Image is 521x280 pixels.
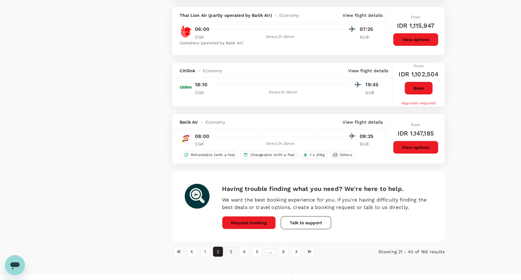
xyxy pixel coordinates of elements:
span: Approval required [401,101,436,105]
button: View options [393,141,438,154]
p: View flight details [343,12,383,18]
p: Showing 21 - 40 of 166 results [354,249,445,255]
div: Refundable (with a fee) [181,151,237,159]
p: View flight details [343,119,383,125]
p: 08:00 [195,133,209,140]
button: Book [404,82,433,95]
h6: IDR 1,102,504 [399,69,438,79]
span: + 1 [332,152,338,158]
div: 1 x 20kg [300,151,327,159]
p: SUB [365,89,381,96]
span: - [272,12,279,18]
button: Go to last page [304,247,314,257]
button: Go to page 5 [252,247,262,257]
p: CGK [195,34,210,40]
button: Go to previous page [187,247,197,257]
span: - [198,119,205,125]
div: +1Others [330,151,355,159]
button: View options [393,33,438,46]
span: From [414,64,423,68]
button: page 2 [213,247,223,257]
h6: Having trouble finding what you need? We're here to help. [222,184,432,194]
p: 18:10 [195,81,207,88]
img: ID [180,132,192,145]
p: CGK [195,141,210,147]
span: Thai Lion Air (partly operated by Batik Air) [180,12,272,18]
button: Go to page 3 [226,247,236,257]
span: Economy [279,12,299,18]
p: CGK [195,89,210,96]
span: 1 x 20kg [307,152,327,158]
p: SUB [360,34,375,40]
div: Direct , 1h 25min [214,34,346,40]
iframe: Button to launch messaging window [5,255,25,275]
p: 19:45 [365,81,381,88]
p: View flight details [348,68,388,74]
div: Direct , 1h 35min [214,89,352,96]
div: Direct , 1h 25min [214,141,346,147]
nav: pagination navigation [172,247,354,257]
p: 09:25 [360,133,375,140]
button: Go to page 4 [239,247,249,257]
span: Citilink [180,68,195,74]
h6: IDR 1,115,947 [397,21,435,31]
span: Economy [205,119,225,125]
p: We want the best booking experience for you. If you're having difficulty finding the best deals o... [222,196,432,211]
div: Changeable (with a fee) [241,151,297,159]
button: Go to page 1 [200,247,210,257]
span: From [411,123,421,127]
img: QG [180,81,192,93]
p: 07:25 [360,26,375,33]
span: From [411,15,421,19]
img: SL [180,26,192,38]
span: Economy [202,68,222,74]
div: Codeshare (operated by Batik Air) [180,40,375,46]
p: 06:00 [195,26,209,33]
p: SUB [360,141,375,147]
div: … [265,248,275,255]
span: Changeable (with a fee) [248,152,297,158]
button: Talk to support [281,216,331,229]
button: Go to next page [291,247,301,257]
button: Request booking [222,216,276,229]
span: Refundable (with a fee) [188,152,237,158]
button: Go to first page [174,247,184,257]
h6: IDR 1,147,185 [398,128,434,138]
button: Go to page 9 [278,247,288,257]
span: Batik Air [180,119,198,125]
span: - [195,68,202,74]
span: Others [337,152,354,158]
